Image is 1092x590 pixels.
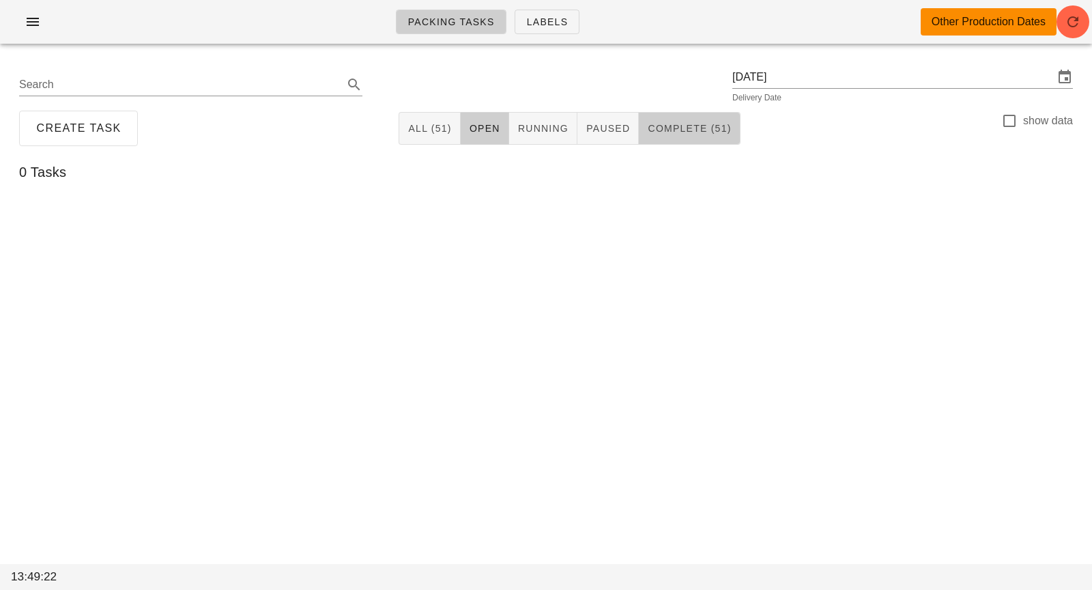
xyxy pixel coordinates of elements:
label: show data [1023,114,1073,128]
button: Open [461,112,509,145]
span: Paused [586,123,630,134]
span: Labels [526,16,569,27]
div: Other Production Dates [932,14,1046,30]
button: Create Task [19,111,138,146]
button: All (51) [399,112,460,145]
div: 0 Tasks [8,150,1084,194]
button: Complete (51) [639,112,740,145]
span: Open [469,123,500,134]
button: Paused [577,112,639,145]
div: 13:49:22 [8,565,98,589]
span: Create Task [35,122,121,135]
span: Packing Tasks [407,16,495,27]
div: Delivery Date [732,94,1073,102]
span: All (51) [407,123,451,134]
a: Labels [515,10,580,34]
span: Running [517,123,569,134]
a: Packing Tasks [396,10,506,34]
span: Complete (51) [647,123,731,134]
button: Running [509,112,577,145]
